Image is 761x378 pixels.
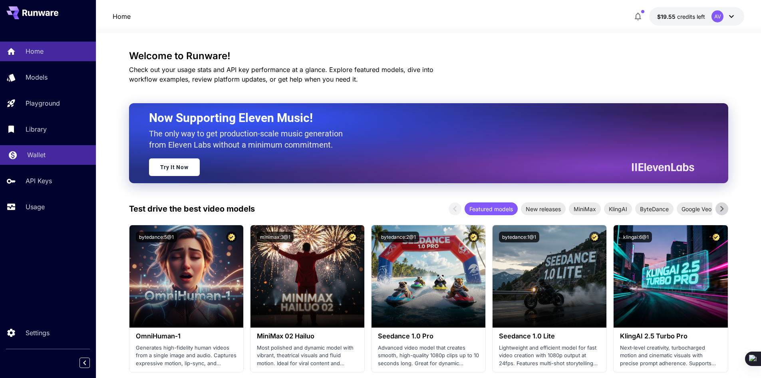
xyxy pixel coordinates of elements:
[604,205,632,213] span: KlingAI
[378,232,419,242] button: bytedance:2@1
[79,358,90,368] button: Collapse sidebar
[465,205,518,213] span: Featured models
[136,232,177,242] button: bytedance:5@1
[129,50,728,62] h3: Welcome to Runware!
[26,176,52,186] p: API Keys
[620,332,721,340] h3: KlingAI 2.5 Turbo Pro
[620,232,652,242] button: klingai:6@1
[649,7,744,26] button: $19.55338AV
[569,205,601,213] span: MiniMax
[711,232,721,242] button: Certified Model – Vetted for best performance and includes a commercial license.
[149,110,688,126] h2: Now Supporting Eleven Music!
[26,328,50,338] p: Settings
[257,332,358,340] h3: MiniMax 02 Hailuo
[657,12,705,21] div: $19.55338
[26,124,47,134] p: Library
[465,202,518,215] div: Featured models
[521,205,566,213] span: New releases
[499,344,600,368] p: Lightweight and efficient model for fast video creation with 1080p output at 24fps. Features mult...
[129,66,433,83] span: Check out your usage stats and API key performance at a glance. Explore featured models, dive int...
[677,13,705,20] span: credits left
[85,356,96,370] div: Collapse sidebar
[257,232,294,242] button: minimax:3@1
[589,232,600,242] button: Certified Model – Vetted for best performance and includes a commercial license.
[129,203,255,215] p: Test drive the best video models
[614,225,727,328] img: alt
[620,344,721,368] p: Next‑level creativity, turbocharged motion and cinematic visuals with precise prompt adherence. S...
[26,98,60,108] p: Playground
[711,10,723,22] div: AV
[468,232,479,242] button: Certified Model – Vetted for best performance and includes a commercial license.
[657,13,677,20] span: $19.55
[378,344,479,368] p: Advanced video model that creates smooth, high-quality 1080p clips up to 10 seconds long. Great f...
[372,225,485,328] img: alt
[635,202,674,215] div: ByteDance
[149,128,349,150] p: The only way to get production-scale music generation from Eleven Labs without a minimum commitment.
[129,225,243,328] img: alt
[226,232,237,242] button: Certified Model – Vetted for best performance and includes a commercial license.
[113,12,131,21] a: Home
[493,225,606,328] img: alt
[677,205,716,213] span: Google Veo
[347,232,358,242] button: Certified Model – Vetted for best performance and includes a commercial license.
[378,332,479,340] h3: Seedance 1.0 Pro
[677,202,716,215] div: Google Veo
[26,202,45,212] p: Usage
[26,46,44,56] p: Home
[26,72,48,82] p: Models
[136,332,237,340] h3: OmniHuman‑1
[136,344,237,368] p: Generates high-fidelity human videos from a single image and audio. Captures expressive motion, l...
[499,332,600,340] h3: Seedance 1.0 Lite
[604,202,632,215] div: KlingAI
[149,158,200,176] a: Try It Now
[521,202,566,215] div: New releases
[27,150,46,160] p: Wallet
[499,232,539,242] button: bytedance:1@1
[250,225,364,328] img: alt
[635,205,674,213] span: ByteDance
[569,202,601,215] div: MiniMax
[113,12,131,21] nav: breadcrumb
[257,344,358,368] p: Most polished and dynamic model with vibrant, theatrical visuals and fluid motion. Ideal for vira...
